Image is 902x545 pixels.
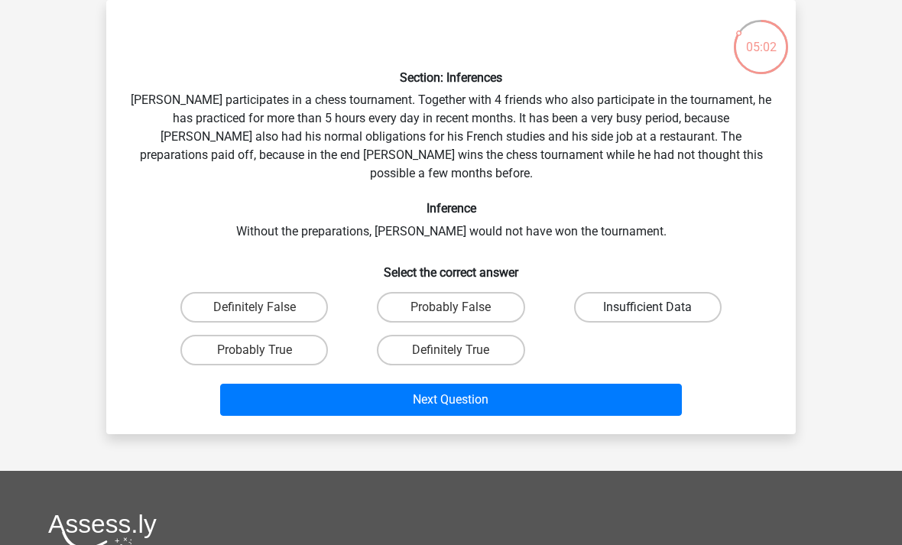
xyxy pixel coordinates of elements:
label: Insufficient Data [574,292,722,323]
h6: Select the correct answer [131,253,771,280]
label: Probably False [377,292,524,323]
label: Definitely True [377,335,524,365]
button: Next Question [220,384,683,416]
label: Probably True [180,335,328,365]
h6: Inference [131,201,771,216]
h6: Section: Inferences [131,70,771,85]
label: Definitely False [180,292,328,323]
div: 05:02 [732,18,790,57]
div: [PERSON_NAME] participates in a chess tournament. Together with 4 friends who also participate in... [112,12,790,422]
